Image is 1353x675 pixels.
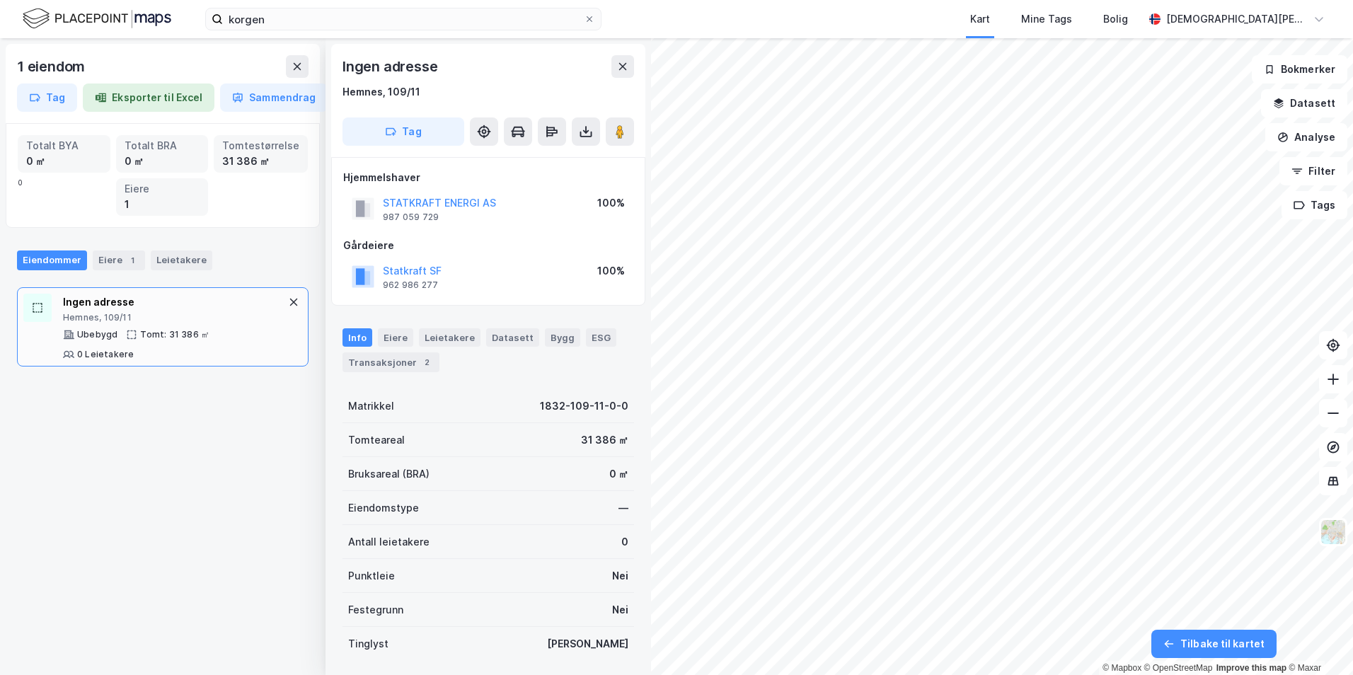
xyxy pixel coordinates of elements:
[1320,519,1347,546] img: Z
[223,8,584,30] input: Søk på adresse, matrikkel, gårdeiere, leietakere eller personer
[540,398,628,415] div: 1832-109-11-0-0
[597,195,625,212] div: 100%
[342,55,440,78] div: Ingen adresse
[17,55,88,78] div: 1 eiendom
[63,294,285,311] div: Ingen adresse
[1216,663,1286,673] a: Improve this map
[26,138,102,154] div: Totalt BYA
[222,154,299,169] div: 31 386 ㎡
[486,328,539,347] div: Datasett
[1252,55,1347,83] button: Bokmerker
[348,398,394,415] div: Matrikkel
[547,635,628,652] div: [PERSON_NAME]
[612,567,628,584] div: Nei
[612,601,628,618] div: Nei
[342,83,420,100] div: Hemnes, 109/11
[1265,123,1347,151] button: Analyse
[342,352,439,372] div: Transaksjoner
[125,197,200,212] div: 1
[140,329,209,340] div: Tomt: 31 386 ㎡
[1103,11,1128,28] div: Bolig
[343,169,633,186] div: Hjemmelshaver
[1144,663,1213,673] a: OpenStreetMap
[18,135,308,216] div: 0
[348,567,395,584] div: Punktleie
[125,154,200,169] div: 0 ㎡
[581,432,628,449] div: 31 386 ㎡
[125,138,200,154] div: Totalt BRA
[597,262,625,279] div: 100%
[343,237,633,254] div: Gårdeiere
[1102,663,1141,673] a: Mapbox
[23,6,171,31] img: logo.f888ab2527a4732fd821a326f86c7f29.svg
[378,328,413,347] div: Eiere
[342,328,372,347] div: Info
[1021,11,1072,28] div: Mine Tags
[348,500,419,517] div: Eiendomstype
[1151,630,1277,658] button: Tilbake til kartet
[1166,11,1308,28] div: [DEMOGRAPHIC_DATA][PERSON_NAME]
[609,466,628,483] div: 0 ㎡
[383,212,439,223] div: 987 059 729
[93,250,145,270] div: Eiere
[348,533,430,550] div: Antall leietakere
[17,83,77,112] button: Tag
[125,253,139,267] div: 1
[83,83,214,112] button: Eksporter til Excel
[348,635,388,652] div: Tinglyst
[1261,89,1347,117] button: Datasett
[348,466,430,483] div: Bruksareal (BRA)
[586,328,616,347] div: ESG
[151,250,212,270] div: Leietakere
[125,181,200,197] div: Eiere
[1282,607,1353,675] iframe: Chat Widget
[618,500,628,517] div: —
[63,312,285,323] div: Hemnes, 109/11
[621,533,628,550] div: 0
[970,11,990,28] div: Kart
[348,432,405,449] div: Tomteareal
[1279,157,1347,185] button: Filter
[545,328,580,347] div: Bygg
[77,349,134,360] div: 0 Leietakere
[77,329,117,340] div: Ubebygd
[420,355,434,369] div: 2
[26,154,102,169] div: 0 ㎡
[348,601,403,618] div: Festegrunn
[383,279,438,291] div: 962 986 277
[342,117,464,146] button: Tag
[222,138,299,154] div: Tomtestørrelse
[1282,191,1347,219] button: Tags
[419,328,480,347] div: Leietakere
[17,250,87,270] div: Eiendommer
[220,83,328,112] button: Sammendrag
